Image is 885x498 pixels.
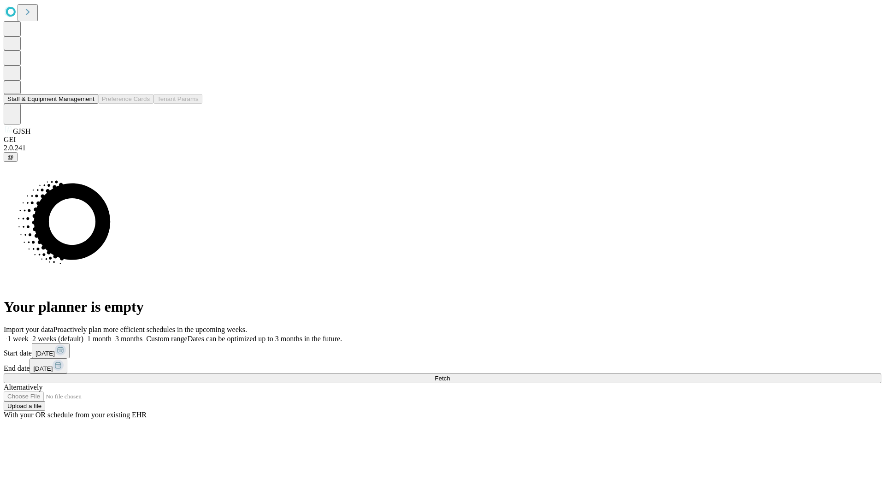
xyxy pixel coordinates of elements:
span: Alternatively [4,383,42,391]
span: 2 weeks (default) [32,335,83,343]
div: End date [4,358,881,373]
span: Fetch [435,375,450,382]
button: [DATE] [32,343,70,358]
span: GJSH [13,127,30,135]
button: Fetch [4,373,881,383]
span: Proactively plan more efficient schedules in the upcoming weeks. [53,326,247,333]
span: 1 month [87,335,112,343]
button: Upload a file [4,401,45,411]
button: @ [4,152,18,162]
div: GEI [4,136,881,144]
button: Tenant Params [153,94,202,104]
button: [DATE] [29,358,67,373]
span: [DATE] [35,350,55,357]
span: With your OR schedule from your existing EHR [4,411,147,419]
button: Staff & Equipment Management [4,94,98,104]
span: @ [7,154,14,160]
div: Start date [4,343,881,358]
div: 2.0.241 [4,144,881,152]
span: 1 week [7,335,29,343]
span: [DATE] [33,365,53,372]
span: Import your data [4,326,53,333]
button: Preference Cards [98,94,153,104]
h1: Your planner is empty [4,298,881,315]
span: Dates can be optimized up to 3 months in the future. [188,335,342,343]
span: Custom range [146,335,187,343]
span: 3 months [115,335,142,343]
